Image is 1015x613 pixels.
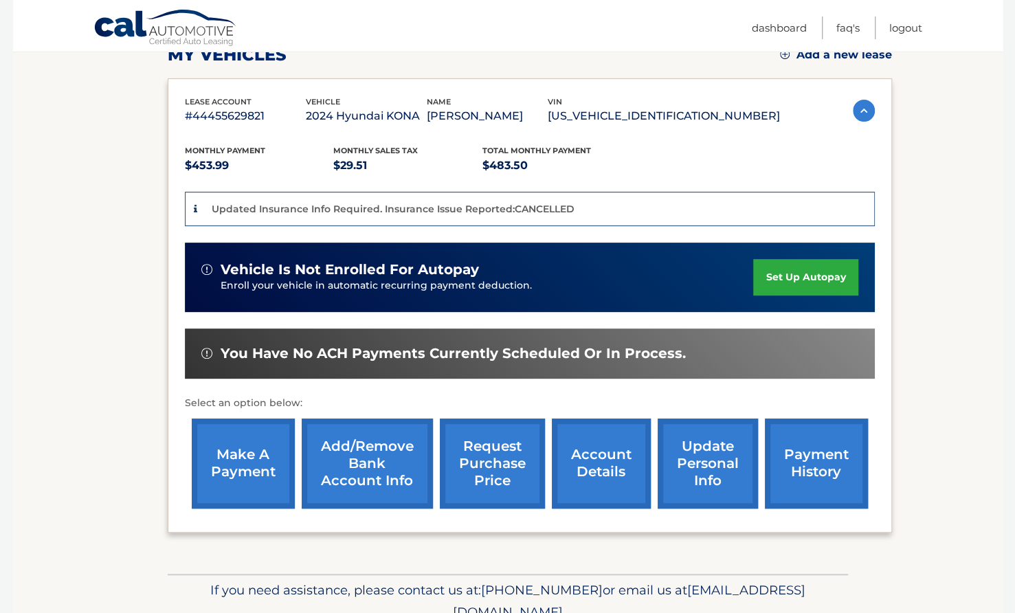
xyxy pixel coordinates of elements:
[427,97,451,107] span: name
[201,348,212,359] img: alert-white.svg
[201,264,212,275] img: alert-white.svg
[482,156,632,175] p: $483.50
[482,146,591,155] span: Total Monthly Payment
[212,203,575,215] p: Updated Insurance Info Required. Insurance Issue Reported:CANCELLED
[752,16,807,39] a: Dashboard
[185,107,306,126] p: #44455629821
[481,582,603,598] span: [PHONE_NUMBER]
[302,419,433,509] a: Add/Remove bank account info
[658,419,758,509] a: update personal info
[548,97,562,107] span: vin
[889,16,922,39] a: Logout
[192,419,295,509] a: make a payment
[836,16,860,39] a: FAQ's
[427,107,548,126] p: [PERSON_NAME]
[780,49,790,59] img: add.svg
[333,146,418,155] span: Monthly sales Tax
[306,107,427,126] p: 2024 Hyundai KONA
[185,395,875,412] p: Select an option below:
[780,48,892,62] a: Add a new lease
[440,419,545,509] a: request purchase price
[765,419,868,509] a: payment history
[306,97,340,107] span: vehicle
[93,9,238,49] a: Cal Automotive
[185,146,265,155] span: Monthly Payment
[548,107,780,126] p: [US_VEHICLE_IDENTIFICATION_NUMBER]
[185,156,334,175] p: $453.99
[221,278,754,293] p: Enroll your vehicle in automatic recurring payment deduction.
[185,97,252,107] span: lease account
[221,261,479,278] span: vehicle is not enrolled for autopay
[333,156,482,175] p: $29.51
[221,345,686,362] span: You have no ACH payments currently scheduled or in process.
[753,259,858,296] a: set up autopay
[168,45,287,65] h2: my vehicles
[552,419,651,509] a: account details
[853,100,875,122] img: accordion-active.svg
